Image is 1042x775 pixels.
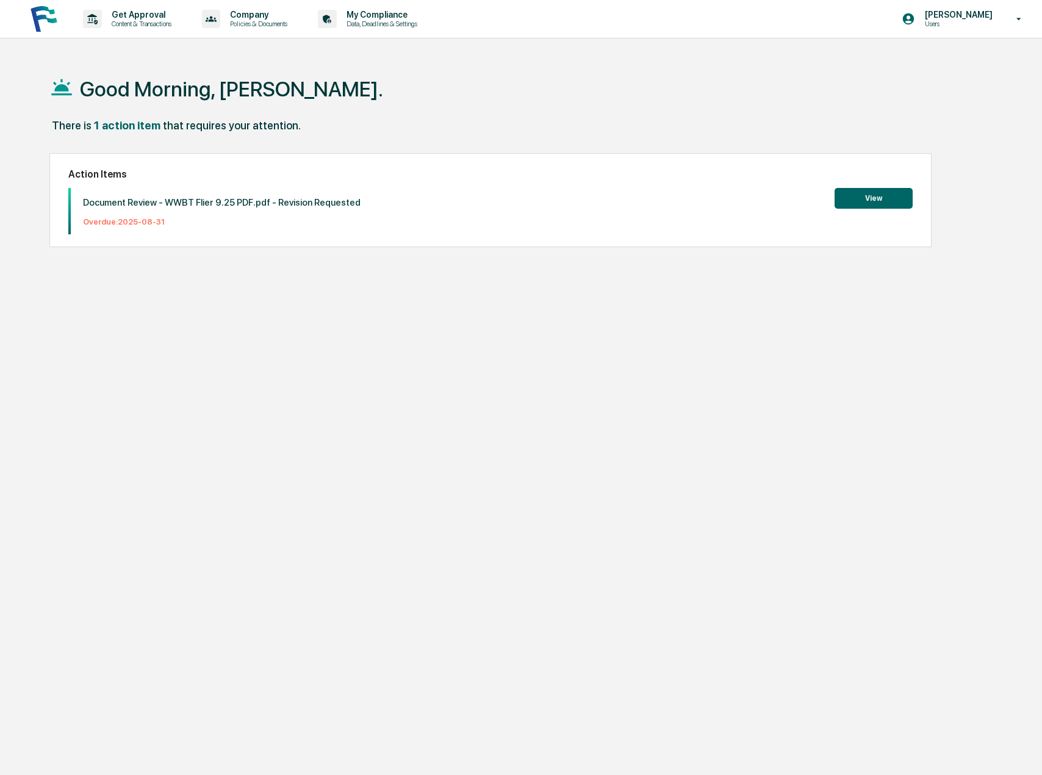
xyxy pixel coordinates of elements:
[68,168,912,180] h2: Action Items
[220,10,293,20] p: Company
[835,188,913,209] button: View
[220,20,293,28] p: Policies & Documents
[915,20,999,28] p: Users
[337,20,423,28] p: Data, Deadlines & Settings
[102,10,178,20] p: Get Approval
[52,119,92,132] div: There is
[94,119,160,132] div: 1 action item
[80,77,383,101] h1: Good Morning, [PERSON_NAME].
[29,4,59,34] img: logo
[83,197,361,208] p: Document Review - WWBT Flier 9.25 PDF.pdf - Revision Requested
[102,20,178,28] p: Content & Transactions
[83,217,361,226] p: Overdue: 2025-08-31
[163,119,301,132] div: that requires your attention.
[835,192,913,203] a: View
[915,10,999,20] p: [PERSON_NAME]
[337,10,423,20] p: My Compliance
